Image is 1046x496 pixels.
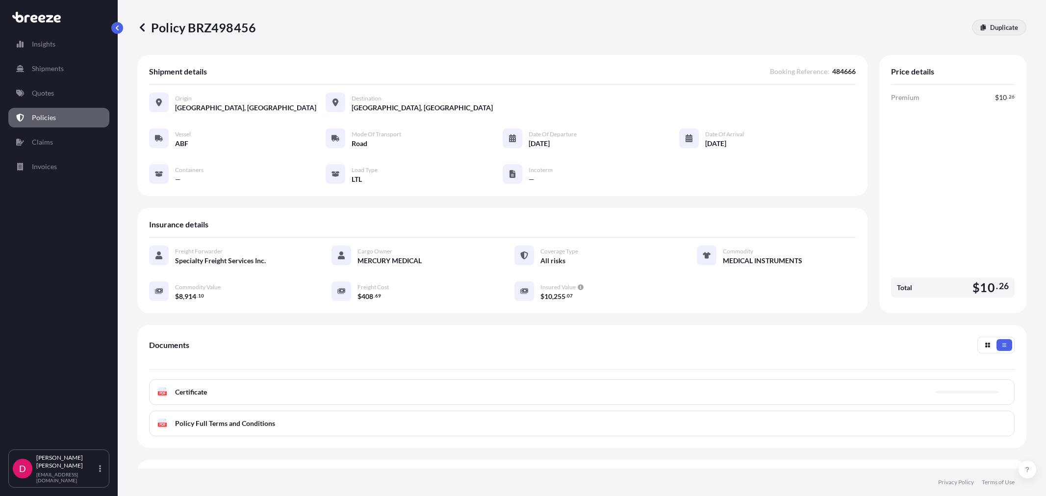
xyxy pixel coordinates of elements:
[36,454,97,470] p: [PERSON_NAME] [PERSON_NAME]
[529,174,535,184] span: —
[375,294,381,298] span: 69
[32,162,57,172] p: Invoices
[352,95,382,102] span: Destination
[175,139,188,149] span: ABF
[705,139,726,149] span: [DATE]
[175,248,223,255] span: Freight Forwarder
[352,103,493,113] span: [GEOGRAPHIC_DATA], [GEOGRAPHIC_DATA]
[540,248,578,255] span: Coverage Type
[990,23,1018,32] p: Duplicate
[8,83,109,103] a: Quotes
[197,294,198,298] span: .
[32,113,56,123] p: Policies
[374,294,375,298] span: .
[175,130,191,138] span: Vessel
[982,478,1015,486] a: Terms of Use
[357,256,422,266] span: MERCURY MEDICAL
[8,157,109,176] a: Invoices
[159,392,166,395] text: PDF
[1007,95,1008,99] span: .
[554,293,565,300] span: 255
[972,281,980,294] span: $
[705,130,744,138] span: Date of Arrival
[183,293,184,300] span: ,
[175,283,221,291] span: Commodity Value
[529,130,577,138] span: Date of Departure
[529,139,550,149] span: [DATE]
[175,293,179,300] span: $
[184,293,196,300] span: 914
[32,137,53,147] p: Claims
[8,59,109,78] a: Shipments
[8,132,109,152] a: Claims
[352,130,401,138] span: Mode of Transport
[175,419,275,428] span: Policy Full Terms and Conditions
[352,139,367,149] span: Road
[357,248,392,255] span: Cargo Owner
[175,256,266,266] span: Specialty Freight Services Inc.
[198,294,204,298] span: 10
[897,283,912,293] span: Total
[552,293,554,300] span: ,
[8,108,109,127] a: Policies
[832,67,856,76] span: 484666
[352,174,362,184] span: LTL
[770,67,829,76] span: Booking Reference :
[567,294,573,298] span: 07
[996,283,998,289] span: .
[32,88,54,98] p: Quotes
[175,174,181,184] span: —
[175,103,316,113] span: [GEOGRAPHIC_DATA], [GEOGRAPHIC_DATA]
[980,281,995,294] span: 10
[723,248,753,255] span: Commodity
[891,93,919,102] span: Premium
[361,293,373,300] span: 408
[352,166,378,174] span: Load Type
[175,95,192,102] span: Origin
[149,67,207,76] span: Shipment details
[529,166,553,174] span: Incoterm
[175,387,207,397] span: Certificate
[137,20,256,35] p: Policy BRZ498456
[32,64,64,74] p: Shipments
[1009,95,1015,99] span: 26
[999,283,1009,289] span: 26
[149,411,1015,436] a: PDFPolicy Full Terms and Conditions
[149,340,189,350] span: Documents
[36,471,97,483] p: [EMAIL_ADDRESS][DOMAIN_NAME]
[540,293,544,300] span: $
[540,283,576,291] span: Insured Value
[179,293,183,300] span: 8
[149,220,208,229] span: Insurance details
[544,293,552,300] span: 10
[723,256,802,266] span: MEDICAL INSTRUMENTS
[995,94,999,101] span: $
[8,34,109,54] a: Insights
[540,256,565,266] span: All risks
[938,478,974,486] a: Privacy Policy
[565,294,566,298] span: .
[357,283,389,291] span: Freight Cost
[159,423,166,426] text: PDF
[175,166,204,174] span: Containers
[32,39,55,49] p: Insights
[891,67,934,76] span: Price details
[999,94,1007,101] span: 10
[972,20,1026,35] a: Duplicate
[357,293,361,300] span: $
[19,464,26,473] span: D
